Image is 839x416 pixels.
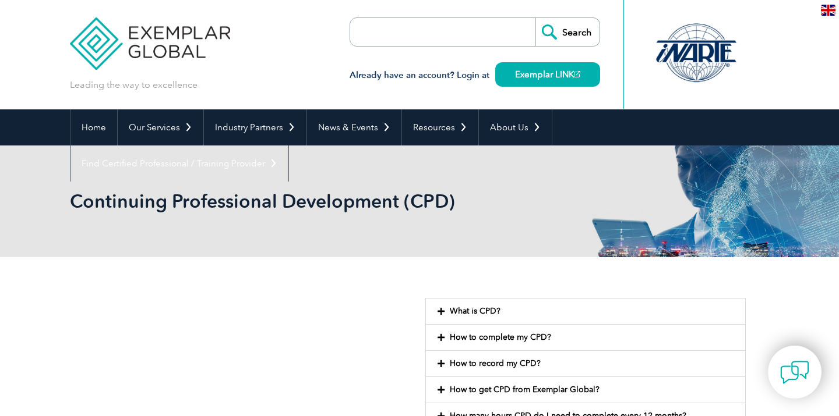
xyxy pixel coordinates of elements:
img: contact-chat.png [780,358,809,387]
img: en [821,5,836,16]
h3: Already have an account? Login at [350,68,600,83]
h2: Continuing Professional Development (CPD) [70,192,559,211]
a: Find Certified Professional / Training Provider [70,145,288,182]
p: Leading the way to excellence [70,79,198,91]
a: Resources [402,109,478,145]
div: What is CPD? [426,298,745,324]
a: Exemplar LINK [495,62,600,87]
a: How to get CPD from Exemplar Global? [450,385,600,394]
a: How to record my CPD? [450,358,541,368]
a: News & Events [307,109,401,145]
img: open_square.png [574,71,580,77]
input: Search [535,18,600,46]
a: Home [70,109,117,145]
a: How to complete my CPD? [450,332,551,342]
div: How to record my CPD? [426,351,745,376]
a: Industry Partners [204,109,306,145]
a: Our Services [118,109,203,145]
div: How to complete my CPD? [426,325,745,350]
a: About Us [479,109,552,145]
a: What is CPD? [450,306,500,316]
div: How to get CPD from Exemplar Global? [426,377,745,403]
